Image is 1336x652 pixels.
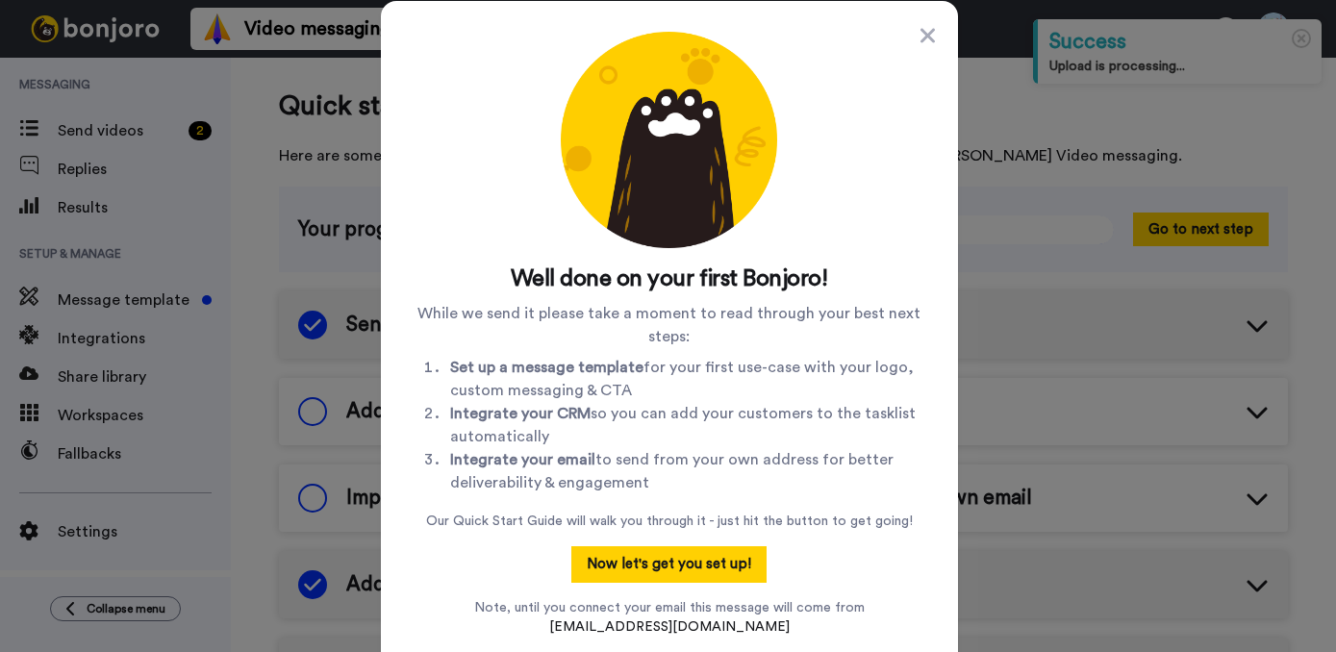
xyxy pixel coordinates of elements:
[549,620,790,634] span: [EMAIL_ADDRESS][DOMAIN_NAME]
[474,598,865,637] p: Note, until you connect your email this message will come from
[450,356,927,402] li: for your first use-case with your logo, custom messaging & CTA
[561,32,777,248] img: Congratulations
[412,302,927,348] p: While we send it please take a moment to read through your best next steps:
[450,406,591,421] b: Integrate your CRM
[450,360,643,375] b: Set up a message template
[450,448,927,494] li: to send from your own address for better deliverability & engagement
[412,263,927,294] h2: Well done on your first Bonjoro!
[450,452,595,467] b: Integrate your email
[426,512,913,531] p: Our Quick Start Guide will walk you through it - just hit the button to get going!
[571,546,767,583] button: Now let's get you set up!
[450,402,927,448] li: so you can add your customers to the tasklist automatically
